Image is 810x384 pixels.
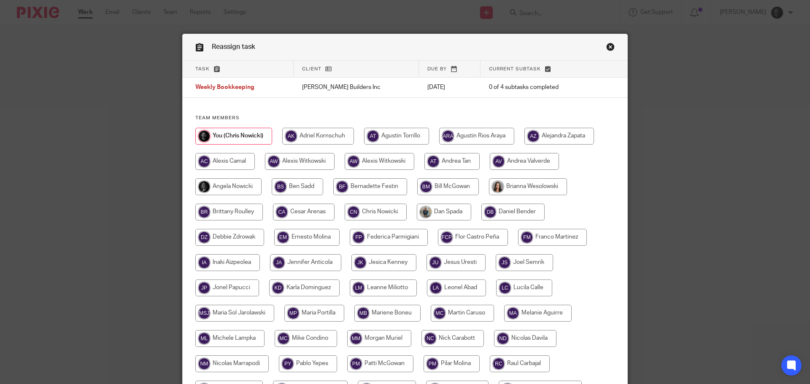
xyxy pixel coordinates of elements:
span: Client [302,67,321,71]
p: [DATE] [427,83,472,91]
span: Current subtask [489,67,541,71]
td: 0 of 4 subtasks completed [481,78,594,98]
span: Reassign task [212,43,255,50]
h4: Team members [195,115,615,121]
p: [PERSON_NAME] Builders Inc [302,83,410,91]
a: Close this dialog window [606,43,615,54]
span: Due by [427,67,447,71]
span: Task [195,67,210,71]
span: Weekly Bookkeeping [195,85,254,91]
